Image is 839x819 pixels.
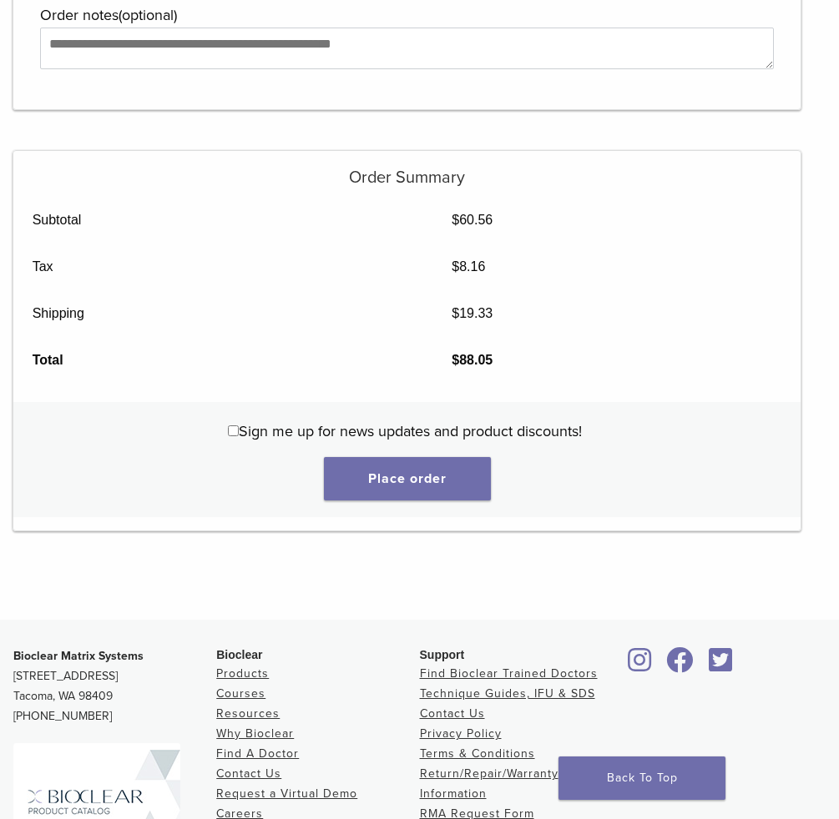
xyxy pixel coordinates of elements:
span: Sign me up for news updates and product discounts! [239,422,582,440]
bdi: 60.56 [452,213,493,227]
a: Courses [216,686,265,701]
bdi: 88.05 [452,353,493,367]
bdi: 8.16 [452,259,485,274]
a: Bioclear [703,657,738,674]
a: Products [216,666,269,681]
p: [STREET_ADDRESS] Tacoma, WA 98409 [PHONE_NUMBER] [13,646,216,726]
a: Contact Us [216,766,281,781]
a: Back To Top [558,756,725,800]
a: Return/Repair/Warranty Information [420,766,558,801]
h5: Order Summary [13,151,801,188]
a: Bioclear [661,657,700,674]
label: Order notes [40,3,770,28]
strong: Bioclear Matrix Systems [13,649,144,663]
a: Why Bioclear [216,726,294,741]
a: Terms & Conditions [420,746,535,761]
span: Bioclear [216,648,262,661]
span: $ [452,353,459,367]
input: Sign me up for news updates and product discounts! [228,425,239,436]
th: Subtotal [13,197,433,244]
th: Shipping [13,290,433,337]
span: $ [452,306,459,320]
span: $ [452,213,459,227]
a: Find Bioclear Trained Doctors [420,666,598,681]
a: Bioclear [623,657,658,674]
bdi: 19.33 [452,306,493,320]
a: Resources [216,706,280,721]
a: Contact Us [420,706,485,721]
th: Tax [13,244,433,290]
a: Technique Guides, IFU & SDS [420,686,595,701]
span: $ [452,259,459,274]
span: Support [420,648,465,661]
a: Find A Doctor [216,746,299,761]
a: Request a Virtual Demo [216,786,357,801]
span: (optional) [119,6,177,24]
a: Privacy Policy [420,726,502,741]
button: Place order [324,457,491,500]
th: Total [13,337,433,384]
